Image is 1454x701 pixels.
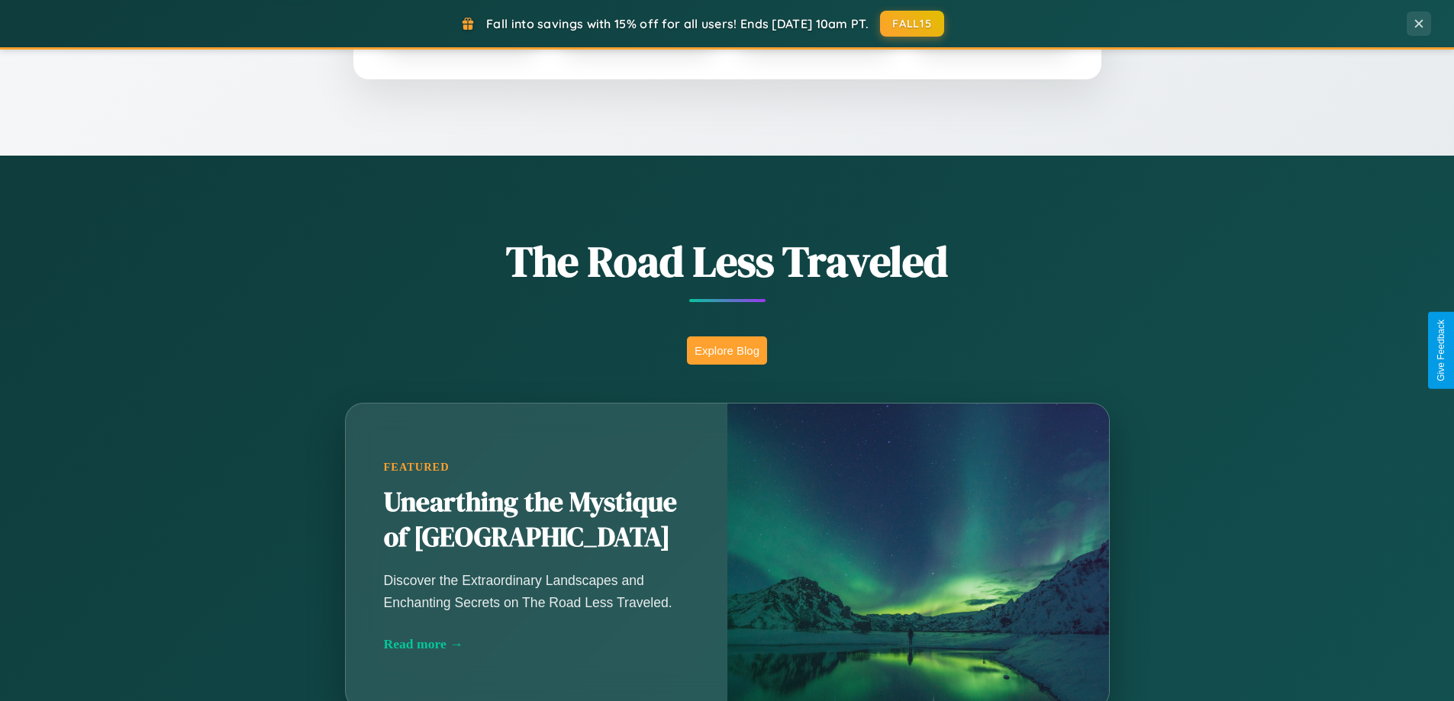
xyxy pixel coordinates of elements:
div: Give Feedback [1436,320,1446,381]
button: Explore Blog [687,336,767,365]
p: Discover the Extraordinary Landscapes and Enchanting Secrets on The Road Less Traveled. [384,570,689,613]
h2: Unearthing the Mystique of [GEOGRAPHIC_DATA] [384,485,689,555]
h1: The Road Less Traveled [269,232,1185,291]
div: Read more → [384,636,689,652]
button: FALL15 [880,11,944,37]
div: Featured [384,461,689,474]
span: Fall into savings with 15% off for all users! Ends [DATE] 10am PT. [486,16,869,31]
